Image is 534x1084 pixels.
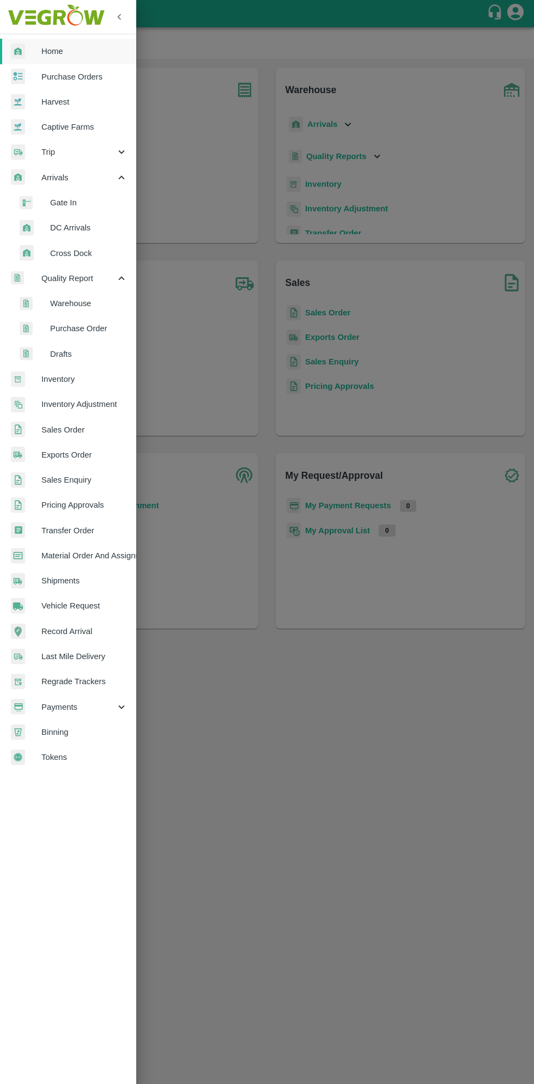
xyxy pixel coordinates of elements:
a: whArrivalCross Dock [9,241,136,266]
a: qualityReportPurchase Order [9,316,136,341]
span: Purchase Orders [41,71,128,83]
span: Sales Order [41,424,128,436]
span: Vehicle Request [41,600,128,612]
img: inventory [11,397,25,412]
a: gateinGate In [9,190,136,215]
img: whTransfer [11,522,25,538]
img: reciept [11,69,25,84]
span: Purchase Order [50,322,128,334]
img: whArrival [20,245,34,261]
a: qualityReportWarehouse [9,291,136,316]
span: Last Mile Delivery [41,650,128,662]
a: whArrivalDC Arrivals [9,215,136,240]
img: recordArrival [11,624,26,639]
span: Exports Order [41,449,128,461]
img: delivery [11,144,25,160]
span: DC Arrivals [50,222,128,234]
img: vehicle [11,598,25,614]
img: whArrival [11,169,25,185]
span: Record Arrival [41,625,128,637]
img: delivery [11,649,25,665]
span: Inventory [41,373,128,385]
span: Cross Dock [50,247,128,259]
span: Pricing Approvals [41,499,128,511]
span: Sales Enquiry [41,474,128,486]
span: Material Order And Assignment [41,550,128,562]
span: Gate In [50,197,128,209]
span: Quality Report [41,272,116,284]
img: harvest [11,94,25,110]
img: whTracker [11,674,25,690]
span: Inventory Adjustment [41,398,128,410]
img: harvest [11,119,25,135]
img: gatein [20,196,33,210]
img: sales [11,422,25,437]
img: qualityReport [20,322,33,336]
span: Tokens [41,751,128,763]
span: Transfer Order [41,525,128,537]
img: qualityReport [11,271,24,285]
span: Binning [41,726,128,738]
span: Drafts [50,348,128,360]
span: Regrade Trackers [41,675,128,687]
img: sales [11,472,25,488]
a: qualityReportDrafts [9,342,136,367]
img: whArrival [20,220,34,236]
span: Trip [41,146,116,158]
span: Arrivals [41,172,116,184]
span: Home [41,45,128,57]
img: sales [11,497,25,513]
img: shipments [11,447,25,462]
img: tokens [11,750,25,765]
img: qualityReport [20,347,33,361]
span: Harvest [41,96,128,108]
img: whArrival [11,44,25,59]
span: Captive Farms [41,121,128,133]
span: Payments [41,701,116,713]
img: centralMaterial [11,548,25,564]
img: bin [11,724,25,740]
img: whInventory [11,372,25,387]
span: Shipments [41,575,128,587]
img: shipments [11,573,25,589]
span: Warehouse [50,297,128,309]
img: payment [11,699,25,715]
img: qualityReport [20,297,33,310]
